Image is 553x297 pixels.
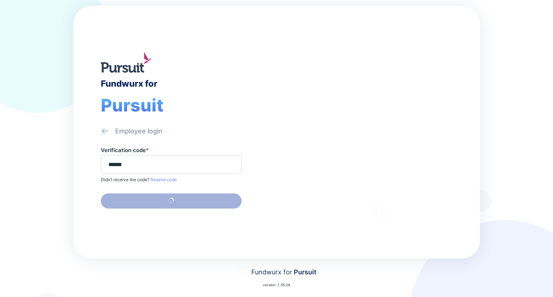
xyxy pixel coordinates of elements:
div: Employee login [115,127,162,136]
img: logo.jpg [101,52,151,73]
p: version: 1.35.28 [263,282,290,288]
span: Didn’t receive the code? [101,177,149,182]
label: Verification code [101,147,149,154]
div: Welcome to [318,101,374,108]
span: Pursuit [101,95,163,116]
div: Fundwurx for [251,267,316,277]
div: Thank you for choosing Fundwurx as your partner in driving positive social impact! [318,143,441,163]
div: Fundwurx for [101,78,157,89]
span: Pursuit [292,268,316,276]
span: Resend code [149,177,177,182]
div: Fundwurx [318,111,400,128]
